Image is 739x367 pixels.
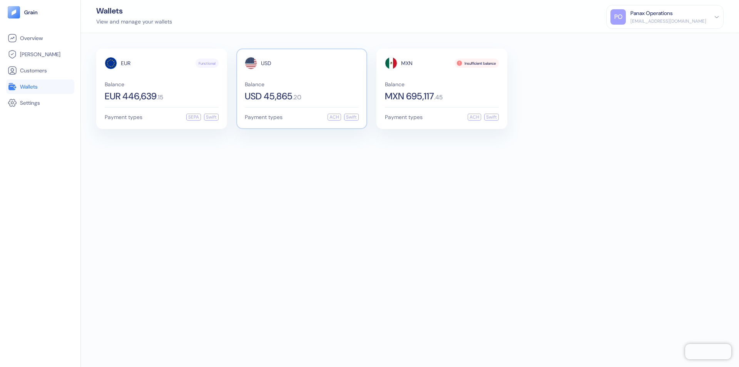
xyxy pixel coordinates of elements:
a: Settings [8,98,73,107]
a: Wallets [8,82,73,91]
div: View and manage your wallets [96,18,172,26]
span: Customers [20,67,47,74]
span: Wallets [20,83,38,90]
a: Customers [8,66,73,75]
span: Balance [105,82,219,87]
div: Insufficient balance [455,59,499,68]
span: Payment types [245,114,283,120]
img: logo-tablet-V2.svg [8,6,20,18]
a: [PERSON_NAME] [8,50,73,59]
span: Payment types [105,114,142,120]
div: PO [610,9,626,25]
div: [EMAIL_ADDRESS][DOMAIN_NAME] [630,18,706,25]
span: . 20 [293,94,301,101]
span: [PERSON_NAME] [20,50,60,58]
span: Overview [20,34,43,42]
span: Payment types [385,114,423,120]
a: Overview [8,34,73,43]
iframe: Chatra live chat [685,344,731,359]
div: Wallets [96,7,172,15]
div: Swift [344,114,359,121]
span: MXN 695,117 [385,92,434,101]
img: logo [24,10,38,15]
span: Settings [20,99,40,107]
div: Swift [204,114,219,121]
div: ACH [468,114,481,121]
span: MXN [401,60,413,66]
span: . 45 [434,94,443,101]
div: ACH [328,114,341,121]
div: Panax Operations [630,9,673,17]
span: USD [261,60,271,66]
span: Balance [385,82,499,87]
span: Balance [245,82,359,87]
span: Functional [199,60,216,66]
span: EUR [121,60,130,66]
div: Swift [484,114,499,121]
span: EUR 446,639 [105,92,157,101]
div: SEPA [186,114,201,121]
span: . 15 [157,94,163,101]
span: USD 45,865 [245,92,293,101]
